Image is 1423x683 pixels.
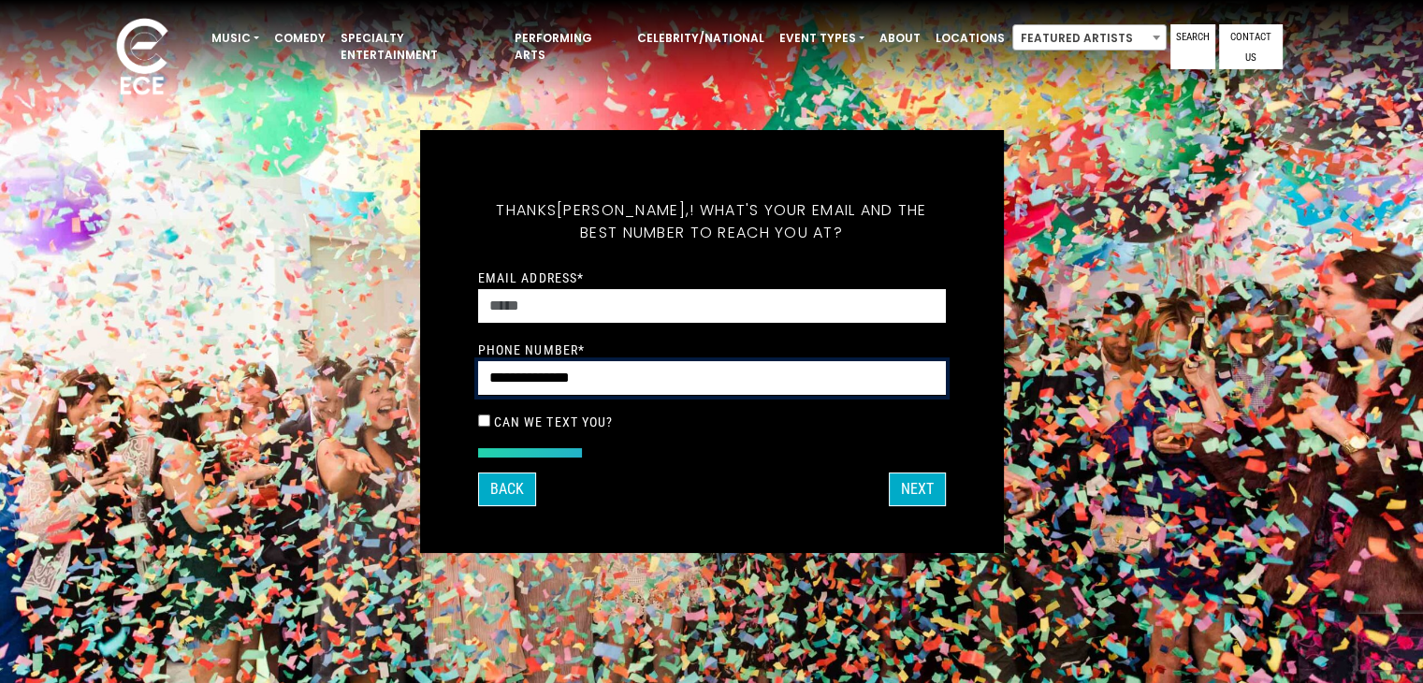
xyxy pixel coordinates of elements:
a: Search [1170,24,1215,69]
a: Celebrity/National [630,22,772,54]
a: Event Types [772,22,872,54]
a: Contact Us [1219,24,1283,69]
a: Performing Arts [507,22,630,71]
a: Music [204,22,267,54]
button: Back [478,472,536,506]
span: Featured Artists [1012,24,1167,51]
img: ece_new_logo_whitev2-1.png [95,13,189,104]
a: Locations [928,22,1012,54]
label: Phone Number [478,341,586,358]
label: Can we text you? [494,414,614,430]
button: Next [889,472,946,506]
a: About [872,22,928,54]
span: Featured Artists [1013,25,1166,51]
h5: Thanks ! What's your email and the best number to reach you at? [478,177,946,267]
a: Specialty Entertainment [333,22,507,71]
span: [PERSON_NAME], [557,199,690,221]
a: Comedy [267,22,333,54]
label: Email Address [478,269,585,286]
